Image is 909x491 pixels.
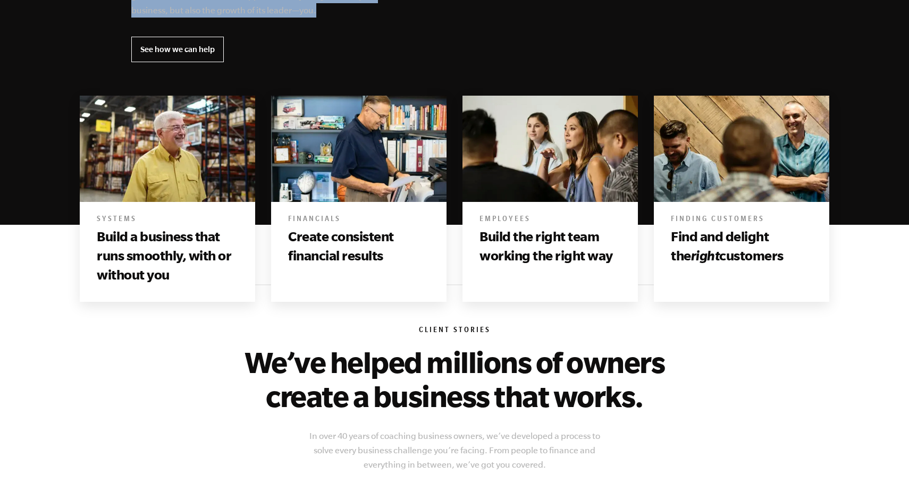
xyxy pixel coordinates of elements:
h6: Employees [479,215,621,225]
h6: Client Stories [131,326,778,336]
h3: Find and delight the customers [671,227,812,266]
img: Books include beyond the e myth, e-myth, the e myth [462,95,638,202]
img: beyond the e myth, e-myth, the e myth, e myth revisited [80,95,255,202]
i: right [691,248,720,263]
h2: We’ve helped millions of owners create a business that works. [228,345,681,413]
h6: Financials [288,215,430,225]
h3: Build the right team working the right way [479,227,621,266]
img: beyond the e myth, e-myth, the e myth [271,95,447,202]
img: Books include beyond the e myth, e-myth, the e myth [654,95,829,202]
h6: Finding Customers [671,215,812,225]
h6: Systems [97,215,238,225]
a: See how we can help [131,37,224,62]
h3: Build a business that runs smoothly, with or without you [97,227,238,285]
p: In over 40 years of coaching business owners, we’ve developed a process to solve every business c... [300,429,609,472]
iframe: Chat Widget [856,440,909,491]
h3: Create consistent financial results [288,227,430,266]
